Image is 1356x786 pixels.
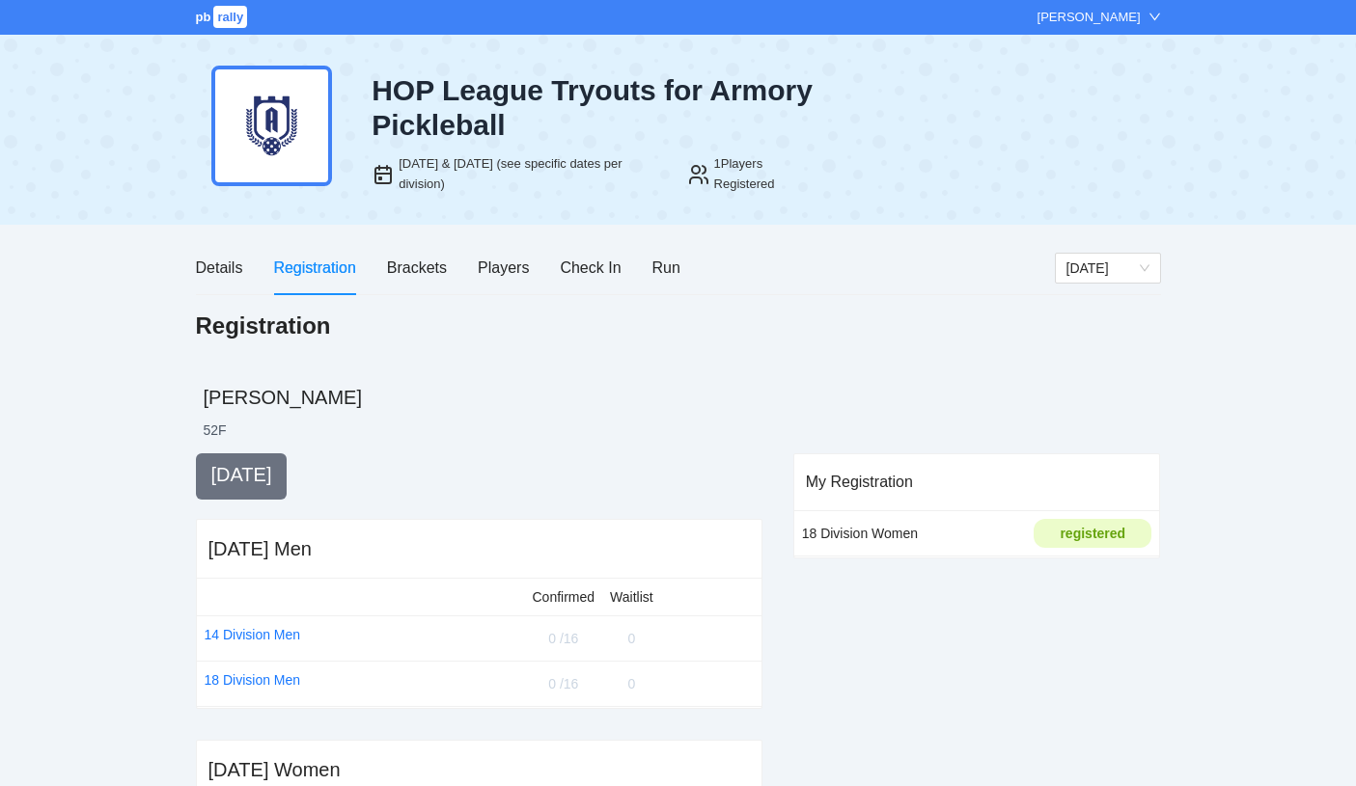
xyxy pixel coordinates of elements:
h2: [PERSON_NAME] [204,384,1161,411]
li: 52 F [204,420,227,440]
div: [DATE] & [DATE] (see specific dates per division) [399,154,663,194]
img: armory-dark-blue.png [211,66,332,186]
div: Waitlist [610,586,653,608]
div: My Registration [806,454,1148,509]
span: 0 / 16 [548,676,578,691]
div: Run [652,256,680,280]
div: Details [196,256,243,280]
div: registered [1036,523,1149,544]
div: [DATE] Women [208,756,341,783]
span: [DATE] [211,464,272,485]
div: HOP League Tryouts for Armory Pickleball [372,73,823,143]
div: Players [478,256,529,280]
span: rally [213,6,247,28]
a: 18 Division Men [205,669,301,691]
div: Registration [273,256,355,280]
span: down [1148,11,1161,23]
span: Thursday [1066,254,1149,283]
h1: Registration [196,311,331,341]
div: Confirmed [533,586,595,608]
span: 0 / 16 [548,631,578,646]
div: [PERSON_NAME] [1038,8,1141,27]
div: 1 Players Registered [714,154,824,194]
div: 18 Division Women [802,523,994,544]
span: 0 [627,631,635,646]
a: pbrally [196,10,251,24]
span: 0 [627,676,635,691]
span: pb [196,10,211,24]
div: Check In [560,256,621,280]
a: 14 Division Men [205,624,301,645]
div: Brackets [387,256,447,280]
div: [DATE] Men [208,535,312,562]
